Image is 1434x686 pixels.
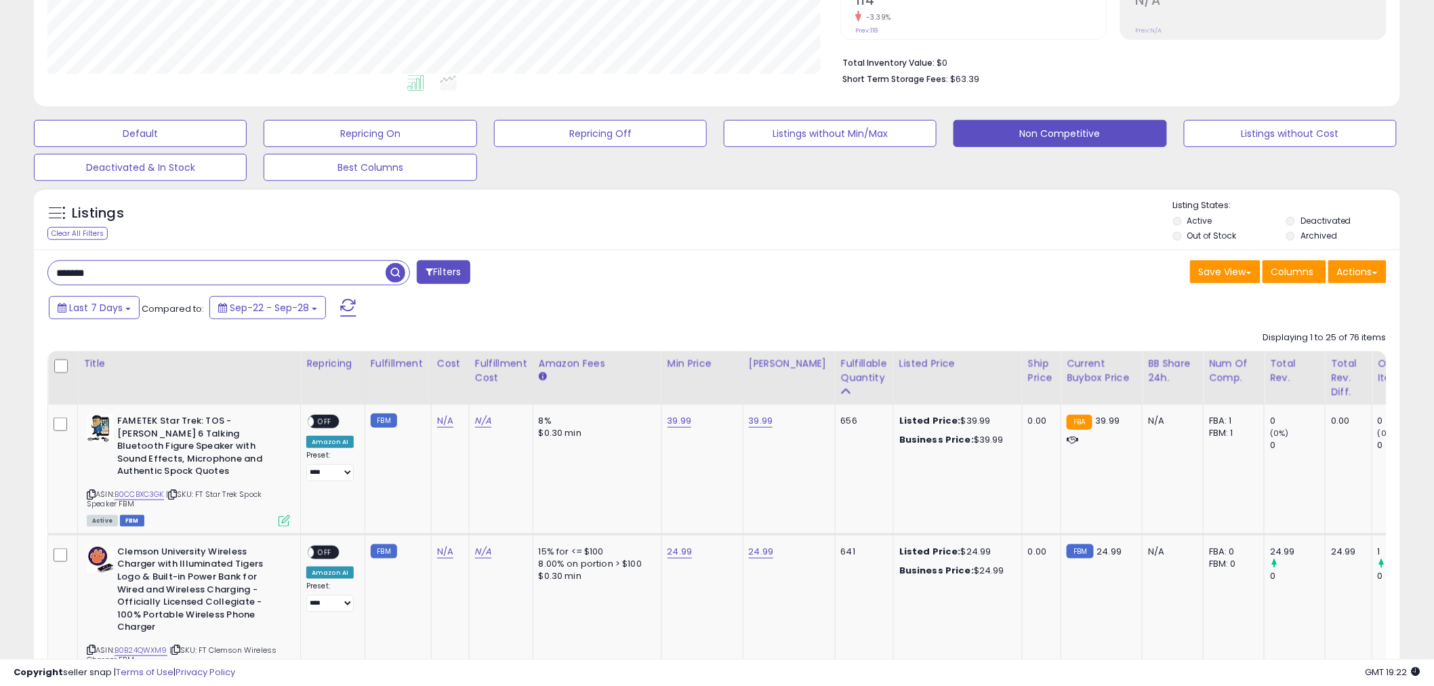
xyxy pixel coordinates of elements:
div: Repricing [306,357,359,371]
div: Total Rev. Diff. [1331,357,1366,399]
small: FBM [371,544,397,559]
small: FBM [1067,544,1093,559]
a: 24.99 [668,545,693,559]
div: $24.99 [899,546,1012,558]
b: Listed Price: [899,545,961,558]
div: 0.00 [1028,546,1050,558]
div: seller snap | | [14,666,235,679]
div: 8% [539,415,651,427]
button: Repricing Off [494,120,707,147]
div: Amazon Fees [539,357,656,371]
button: Sep-22 - Sep-28 [209,296,326,319]
div: Amazon AI [306,567,354,579]
div: Fulfillment Cost [475,357,527,385]
div: FBA: 0 [1209,546,1254,558]
button: Deactivated & In Stock [34,154,247,181]
button: Repricing On [264,120,476,147]
div: 0 [1378,415,1433,427]
button: Listings without Min/Max [724,120,937,147]
img: 41H8KYH7DpL._SL40_.jpg [87,546,114,573]
div: Amazon AI [306,436,354,448]
p: Listing States: [1173,199,1400,212]
b: Business Price: [899,564,974,577]
div: [PERSON_NAME] [749,357,829,371]
div: 24.99 [1270,546,1325,558]
span: Compared to: [142,302,204,315]
button: Filters [417,260,470,284]
small: Prev: N/A [1135,26,1162,35]
div: Displaying 1 to 25 of 76 items [1263,331,1387,344]
span: Columns [1271,265,1314,279]
small: (0%) [1378,428,1397,439]
div: 0 [1378,570,1433,582]
div: Ship Price [1028,357,1055,385]
div: 0 [1270,415,1325,427]
button: Columns [1263,260,1326,283]
img: 41O5EJcg4PL._SL40_.jpg [87,415,114,442]
small: Prev: 118 [855,26,878,35]
div: Fulfillment [371,357,426,371]
div: 641 [841,546,883,558]
div: Title [83,357,295,371]
div: 8.00% on portion > $100 [539,558,651,570]
small: (0%) [1270,428,1289,439]
div: 1 [1378,546,1433,558]
button: Best Columns [264,154,476,181]
div: Listed Price [899,357,1017,371]
a: B0CCBXC3GK [115,489,164,500]
span: 24.99 [1097,545,1122,558]
h5: Listings [72,204,124,223]
b: Short Term Storage Fees: [842,73,948,85]
label: Deactivated [1300,215,1351,226]
span: | SKU: FT Star Trek Spock Speaker FBM [87,489,262,509]
div: FBA: 1 [1209,415,1254,427]
span: OFF [314,416,335,428]
div: Total Rev. [1270,357,1319,385]
a: N/A [437,545,453,559]
div: 656 [841,415,883,427]
button: Default [34,120,247,147]
a: 39.99 [749,414,773,428]
div: Num of Comp. [1209,357,1258,385]
a: 39.99 [668,414,692,428]
b: Business Price: [899,433,974,446]
div: 0 [1270,570,1325,582]
div: 0.00 [1331,415,1361,427]
div: 0.00 [1028,415,1050,427]
div: Cost [437,357,464,371]
span: OFF [314,546,335,558]
span: FBM [120,515,144,527]
div: $0.30 min [539,427,651,439]
button: Non Competitive [954,120,1166,147]
a: N/A [437,414,453,428]
a: Terms of Use [116,666,173,679]
a: 24.99 [749,545,774,559]
div: ASIN: [87,415,290,525]
div: Min Price [668,357,737,371]
small: FBA [1067,415,1092,430]
small: Amazon Fees. [539,371,547,383]
div: $39.99 [899,415,1012,427]
span: $63.39 [950,73,979,85]
b: Listed Price: [899,414,961,427]
li: $0 [842,54,1376,70]
div: Ordered Items [1378,357,1427,385]
button: Last 7 Days [49,296,140,319]
span: | SKU: FT Clemson Wireless Charger FBM [87,645,276,665]
button: Actions [1328,260,1387,283]
div: Current Buybox Price [1067,357,1136,385]
strong: Copyright [14,666,63,679]
span: Sep-22 - Sep-28 [230,301,309,315]
div: BB Share 24h. [1148,357,1197,385]
small: -3.39% [861,12,891,22]
label: Active [1187,215,1212,226]
div: Fulfillable Quantity [841,357,888,385]
a: N/A [475,414,491,428]
div: $0.30 min [539,570,651,582]
div: N/A [1148,415,1193,427]
div: Clear All Filters [47,227,108,240]
a: Privacy Policy [176,666,235,679]
div: FBM: 1 [1209,427,1254,439]
span: 2025-10-6 19:22 GMT [1366,666,1420,679]
div: Preset: [306,582,354,612]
